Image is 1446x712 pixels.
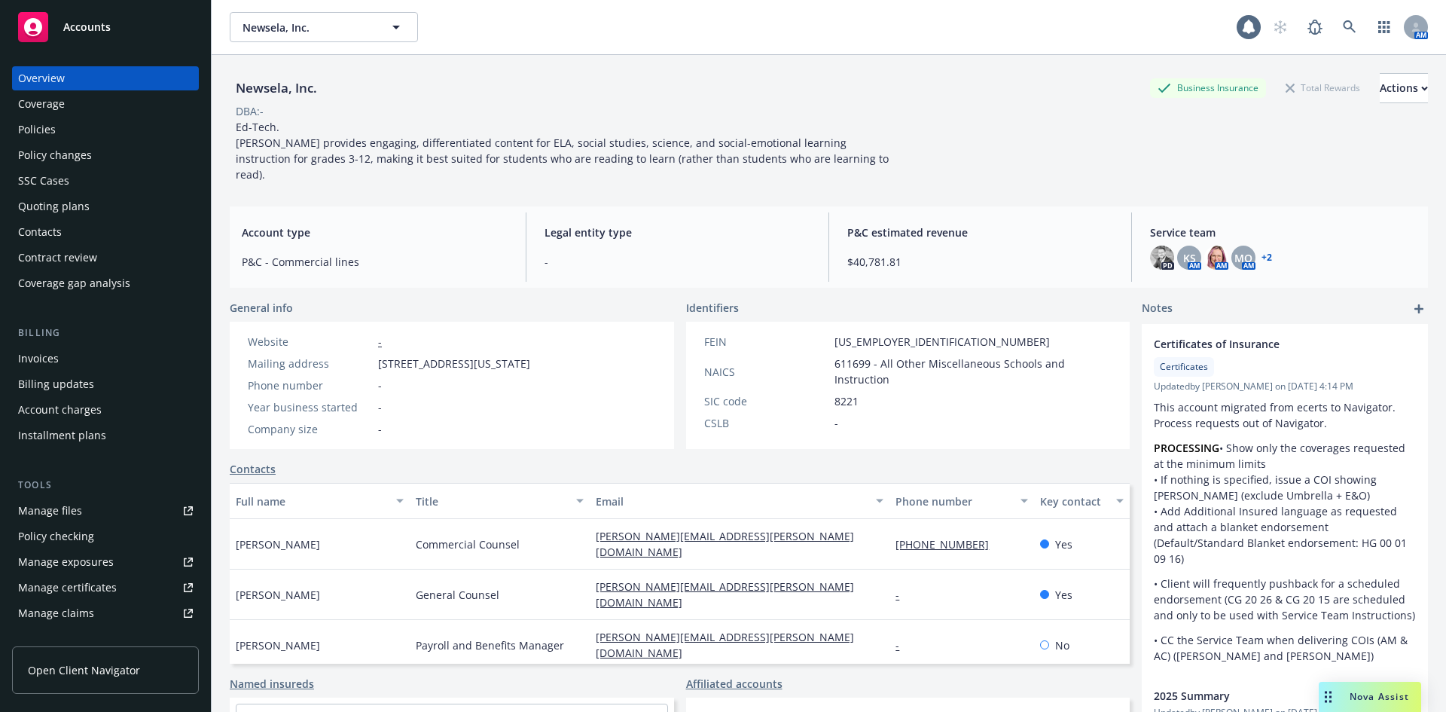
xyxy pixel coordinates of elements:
[18,92,65,116] div: Coverage
[378,421,382,437] span: -
[1150,78,1266,97] div: Business Insurance
[236,494,387,509] div: Full name
[18,499,82,523] div: Manage files
[236,103,264,119] div: DBA: -
[889,483,1033,519] button: Phone number
[1261,253,1272,262] a: +2
[704,393,828,409] div: SIC code
[378,399,382,415] span: -
[18,194,90,218] div: Quoting plans
[847,225,1113,240] span: P&C estimated revenue
[1055,587,1072,603] span: Yes
[248,377,372,393] div: Phone number
[834,334,1050,350] span: [US_EMPLOYER_IDENTIFICATION_NUMBER]
[834,393,859,409] span: 8221
[378,377,382,393] span: -
[590,483,889,519] button: Email
[248,334,372,350] div: Website
[1234,250,1252,266] span: MQ
[1154,440,1416,567] p: • Show only the coverages requested at the minimum limits • If nothing is specified, issue a COI ...
[1300,12,1330,42] a: Report a Bug
[230,483,410,519] button: Full name
[1160,360,1208,374] span: Certificates
[895,638,911,652] a: -
[12,627,199,651] a: Manage BORs
[545,254,810,270] span: -
[1150,225,1416,240] span: Service team
[18,143,92,167] div: Policy changes
[18,66,65,90] div: Overview
[416,494,567,509] div: Title
[236,587,320,603] span: [PERSON_NAME]
[1380,74,1428,102] div: Actions
[63,21,111,33] span: Accounts
[1154,632,1416,664] p: • CC the Service Team when delivering COIs (AM & AC) ([PERSON_NAME] and [PERSON_NAME])
[1350,690,1409,703] span: Nova Assist
[242,225,508,240] span: Account type
[248,421,372,437] div: Company size
[18,271,130,295] div: Coverage gap analysis
[704,415,828,431] div: CSLB
[1335,12,1365,42] a: Search
[378,356,530,371] span: [STREET_ADDRESS][US_STATE]
[704,334,828,350] div: FEIN
[18,550,114,574] div: Manage exposures
[12,143,199,167] a: Policy changes
[1040,494,1107,509] div: Key contact
[12,246,199,270] a: Contract review
[12,6,199,48] a: Accounts
[1319,682,1421,712] button: Nova Assist
[545,225,810,240] span: Legal entity type
[12,372,199,396] a: Billing updates
[416,587,499,603] span: General Counsel
[18,627,89,651] div: Manage BORs
[1380,73,1428,103] button: Actions
[243,20,373,35] span: Newsela, Inc.
[1410,300,1428,318] a: add
[12,271,199,295] a: Coverage gap analysis
[230,461,276,477] a: Contacts
[12,499,199,523] a: Manage files
[12,194,199,218] a: Quoting plans
[416,536,520,552] span: Commercial Counsel
[12,601,199,625] a: Manage claims
[12,550,199,574] a: Manage exposures
[847,254,1113,270] span: $40,781.81
[248,399,372,415] div: Year business started
[236,536,320,552] span: [PERSON_NAME]
[1055,637,1069,653] span: No
[12,169,199,193] a: SSC Cases
[1142,324,1428,676] div: Certificates of InsuranceCertificatesUpdatedby [PERSON_NAME] on [DATE] 4:14 PMThis account migrat...
[18,524,94,549] div: Policy checking
[1150,246,1174,270] img: photo
[834,415,838,431] span: -
[1154,380,1416,393] span: Updated by [PERSON_NAME] on [DATE] 4:14 PM
[18,347,59,371] div: Invoices
[12,118,199,142] a: Policies
[596,529,854,559] a: [PERSON_NAME][EMAIL_ADDRESS][PERSON_NAME][DOMAIN_NAME]
[686,300,739,316] span: Identifiers
[28,662,140,678] span: Open Client Navigator
[410,483,590,519] button: Title
[12,524,199,549] a: Policy checking
[834,356,1112,387] span: 611699 - All Other Miscellaneous Schools and Instruction
[1204,246,1228,270] img: photo
[1142,300,1173,318] span: Notes
[18,601,94,625] div: Manage claims
[18,169,69,193] div: SSC Cases
[1319,682,1338,712] div: Drag to move
[12,576,199,600] a: Manage certificates
[596,630,854,660] a: [PERSON_NAME][EMAIL_ADDRESS][PERSON_NAME][DOMAIN_NAME]
[895,537,1001,552] a: [PHONE_NUMBER]
[230,676,314,692] a: Named insureds
[12,220,199,244] a: Contacts
[242,254,508,270] span: P&C - Commercial lines
[230,12,418,42] button: Newsela, Inc.
[686,676,782,692] a: Affiliated accounts
[18,576,117,600] div: Manage certificates
[1034,483,1130,519] button: Key contact
[596,579,854,610] a: [PERSON_NAME][EMAIL_ADDRESS][PERSON_NAME][DOMAIN_NAME]
[12,92,199,116] a: Coverage
[12,478,199,493] div: Tools
[704,364,828,380] div: NAICS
